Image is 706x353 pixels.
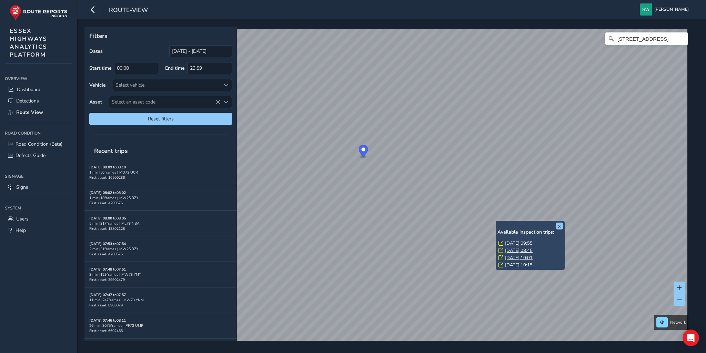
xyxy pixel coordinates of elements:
[5,182,72,193] a: Signs
[89,226,125,231] span: First asset: 13802128
[89,246,232,252] div: 2 min | 31 frames | MW25 RZY
[16,216,29,222] span: Users
[89,48,103,55] label: Dates
[89,318,126,323] strong: [DATE] 07:46 to 08:11
[109,96,220,108] span: Select an asset code
[10,27,47,59] span: ESSEX HIGHWAYS ANALYTICS PLATFORM
[89,99,102,105] label: Asset
[5,73,72,84] div: Overview
[89,267,126,272] strong: [DATE] 07:48 to 07:51
[89,65,112,71] label: Start time
[89,170,232,175] div: 1 min | 50 frames | MD72 UCR
[87,29,687,349] canvas: Map
[5,84,72,95] a: Dashboard
[89,277,125,282] span: First asset: 39902479
[89,82,106,88] label: Vehicle
[5,171,72,182] div: Signage
[220,96,232,108] div: Select an asset code
[89,142,133,160] span: Recent trips
[505,255,533,261] a: [DATE] 10:01
[5,203,72,213] div: System
[89,113,232,125] button: Reset filters
[165,65,185,71] label: End time
[89,272,232,277] div: 3 min | 129 frames | MW73 YMY
[654,3,689,16] span: [PERSON_NAME]
[5,107,72,118] a: Route View
[683,330,699,346] div: Open Intercom Messenger
[89,328,123,333] span: First asset: 6602455
[89,195,232,200] div: 1 min | 18 frames | MW25 RZY
[89,200,123,206] span: First asset: 4200676
[16,98,39,104] span: Detections
[5,138,72,150] a: Road Condition (Beta)
[16,109,43,116] span: Route View
[16,152,46,159] span: Defects Guide
[5,150,72,161] a: Defects Guide
[505,247,533,254] a: [DATE] 08:45
[89,292,126,297] strong: [DATE] 07:47 to 07:57
[16,141,62,147] span: Road Condition (Beta)
[89,297,232,303] div: 11 min | 247 frames | MW73 YNM
[497,229,563,235] h6: Available inspection trips:
[5,225,72,236] a: Help
[89,323,232,328] div: 26 min | 3075 frames | PF73 UMR
[640,3,691,16] button: [PERSON_NAME]
[89,216,126,221] strong: [DATE] 08:00 to 08:05
[89,190,126,195] strong: [DATE] 08:02 to 08:02
[556,223,563,229] button: x
[89,241,126,246] strong: [DATE] 07:53 to 07:54
[89,221,232,226] div: 5 min | 317 frames | ML73 NBA
[605,32,688,45] input: Search
[5,213,72,225] a: Users
[5,95,72,107] a: Detections
[89,252,123,257] span: First asset: 4200676
[505,262,533,268] a: [DATE] 10:15
[109,6,148,16] span: route-view
[89,165,126,170] strong: [DATE] 08:09 to 08:10
[16,227,26,234] span: Help
[505,240,533,246] a: [DATE] 09:55
[113,79,220,91] div: Select vehicle
[5,128,72,138] div: Road Condition
[89,31,232,40] p: Filters
[640,3,652,16] img: diamond-layout
[17,86,40,93] span: Dashboard
[94,116,227,122] span: Reset filters
[89,303,123,308] span: First asset: 8903079
[670,320,686,325] span: Network
[359,145,368,159] div: Map marker
[16,184,28,190] span: Signs
[89,175,125,180] span: First asset: 16500236
[10,5,67,20] img: rr logo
